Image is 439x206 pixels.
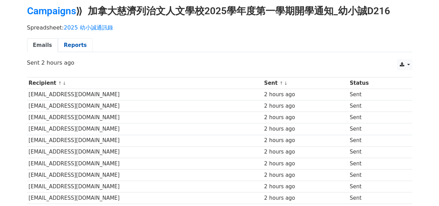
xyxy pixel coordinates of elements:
a: Reports [58,38,93,52]
a: Emails [27,38,58,52]
td: Sent [348,158,404,169]
td: Sent [348,100,404,112]
p: Spreadsheet: [27,24,412,31]
div: 2 hours ago [264,102,346,110]
td: [EMAIL_ADDRESS][DOMAIN_NAME] [27,135,263,146]
th: Sent [262,77,348,89]
td: [EMAIL_ADDRESS][DOMAIN_NAME] [27,146,263,158]
div: 2 hours ago [264,194,346,202]
iframe: Chat Widget [404,173,439,206]
td: Sent [348,123,404,135]
th: Recipient [27,77,263,89]
div: 2 hours ago [264,137,346,145]
td: Sent [348,135,404,146]
div: 2 hours ago [264,114,346,122]
td: Sent [348,192,404,204]
td: [EMAIL_ADDRESS][DOMAIN_NAME] [27,192,263,204]
a: ↓ [62,81,66,86]
td: [EMAIL_ADDRESS][DOMAIN_NAME] [27,158,263,169]
td: [EMAIL_ADDRESS][DOMAIN_NAME] [27,112,263,123]
div: 2 hours ago [264,125,346,133]
td: Sent [348,112,404,123]
a: ↑ [58,81,62,86]
td: [EMAIL_ADDRESS][DOMAIN_NAME] [27,181,263,192]
td: [EMAIL_ADDRESS][DOMAIN_NAME] [27,89,263,100]
a: 2025 幼小誠通訊錄 [64,24,113,31]
td: [EMAIL_ADDRESS][DOMAIN_NAME] [27,169,263,181]
td: Sent [348,146,404,158]
div: 2 hours ago [264,183,346,191]
a: ↑ [279,81,283,86]
div: 2 hours ago [264,171,346,179]
div: 2 hours ago [264,148,346,156]
td: Sent [348,89,404,100]
td: [EMAIL_ADDRESS][DOMAIN_NAME] [27,123,263,135]
td: Sent [348,169,404,181]
td: Sent [348,181,404,192]
th: Status [348,77,404,89]
a: ↓ [284,81,288,86]
div: 2 hours ago [264,91,346,99]
div: 聊天小工具 [404,173,439,206]
h2: ⟫ 加拿大慈濟列治文人文學校2025學年度第一學期開學通知_幼小誠D216 [27,5,412,17]
td: [EMAIL_ADDRESS][DOMAIN_NAME] [27,100,263,112]
p: Sent 2 hours ago [27,59,412,66]
div: 2 hours ago [264,160,346,168]
a: Campaigns [27,5,76,17]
